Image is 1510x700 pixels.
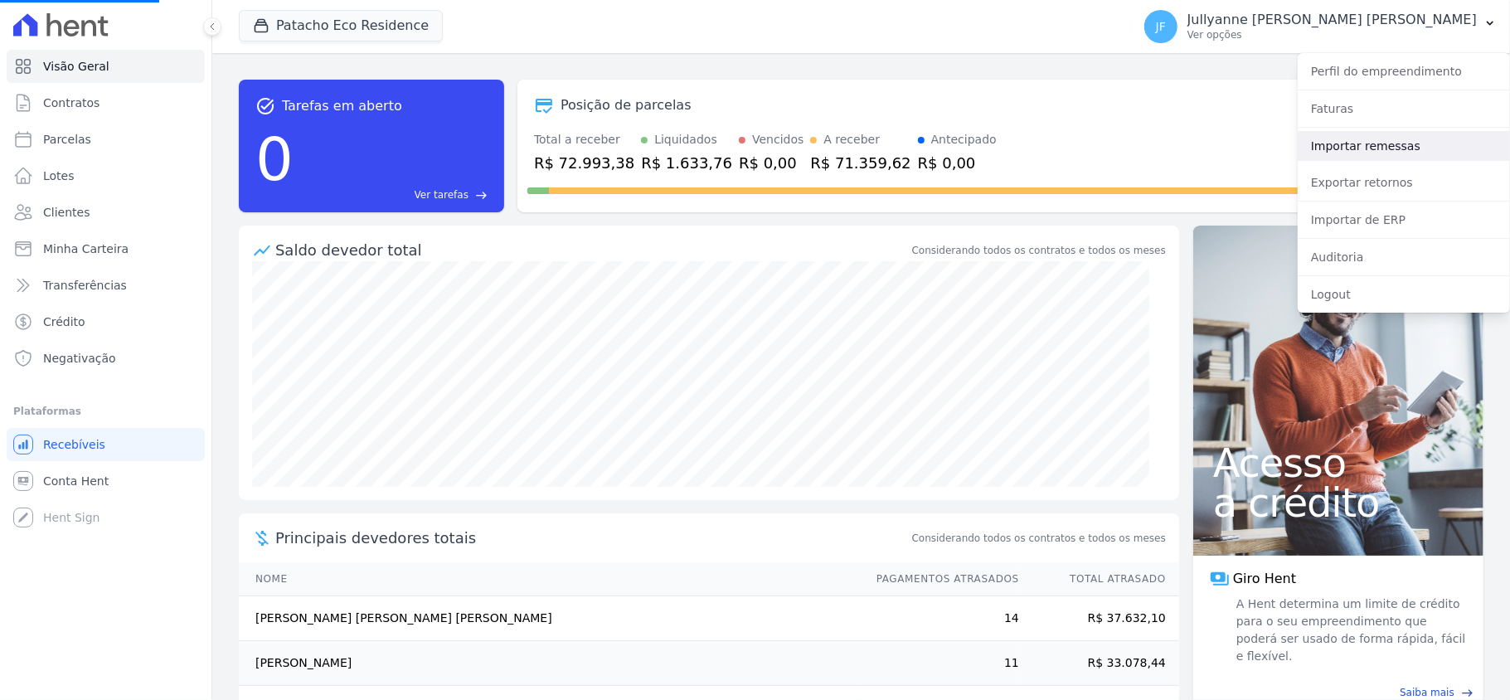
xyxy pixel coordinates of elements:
[43,350,116,367] span: Negativação
[912,243,1166,258] div: Considerando todos os contratos e todos os meses
[7,305,205,338] a: Crédito
[43,241,129,257] span: Minha Carteira
[1298,168,1510,197] a: Exportar retornos
[861,562,1020,596] th: Pagamentos Atrasados
[1203,685,1474,700] a: Saiba mais east
[43,314,85,330] span: Crédito
[7,196,205,229] a: Clientes
[43,131,91,148] span: Parcelas
[255,116,294,202] div: 0
[641,152,732,174] div: R$ 1.633,76
[654,131,717,148] div: Liquidados
[1131,3,1510,50] button: JF Jullyanne [PERSON_NAME] [PERSON_NAME] Ver opções
[739,152,804,174] div: R$ 0,00
[300,187,488,202] a: Ver tarefas east
[810,152,910,174] div: R$ 71.359,62
[7,86,205,119] a: Contratos
[7,50,205,83] a: Visão Geral
[43,277,127,294] span: Transferências
[1020,641,1179,686] td: R$ 33.078,44
[275,527,909,549] span: Principais devedores totais
[239,641,861,686] td: [PERSON_NAME]
[1233,595,1467,665] span: A Hent determina um limite de crédito para o seu empreendimento que poderá ser usado de forma ráp...
[1298,56,1510,86] a: Perfil do empreendimento
[823,131,880,148] div: A receber
[43,204,90,221] span: Clientes
[1298,242,1510,272] a: Auditoria
[1400,685,1454,700] span: Saiba mais
[918,152,997,174] div: R$ 0,00
[7,159,205,192] a: Lotes
[282,96,402,116] span: Tarefas em aberto
[534,152,634,174] div: R$ 72.993,38
[1298,131,1510,161] a: Importar remessas
[561,95,692,115] div: Posição de parcelas
[275,239,909,261] div: Saldo devedor total
[239,596,861,641] td: [PERSON_NAME] [PERSON_NAME] [PERSON_NAME]
[1020,596,1179,641] td: R$ 37.632,10
[13,401,198,421] div: Plataformas
[43,436,105,453] span: Recebíveis
[1233,569,1296,589] span: Giro Hent
[7,123,205,156] a: Parcelas
[7,232,205,265] a: Minha Carteira
[1298,280,1510,309] a: Logout
[7,464,205,498] a: Conta Hent
[1187,28,1477,41] p: Ver opções
[43,95,100,111] span: Contratos
[861,641,1020,686] td: 11
[239,562,861,596] th: Nome
[1020,562,1179,596] th: Total Atrasado
[931,131,997,148] div: Antecipado
[1298,94,1510,124] a: Faturas
[7,342,205,375] a: Negativação
[861,596,1020,641] td: 14
[43,168,75,184] span: Lotes
[43,473,109,489] span: Conta Hent
[912,531,1166,546] span: Considerando todos os contratos e todos os meses
[1156,21,1166,32] span: JF
[1213,443,1464,483] span: Acesso
[43,58,109,75] span: Visão Geral
[7,269,205,302] a: Transferências
[1213,483,1464,523] span: a crédito
[1461,687,1474,699] span: east
[415,187,469,202] span: Ver tarefas
[255,96,275,116] span: task_alt
[534,131,634,148] div: Total a receber
[7,428,205,461] a: Recebíveis
[752,131,804,148] div: Vencidos
[239,10,443,41] button: Patacho Eco Residence
[1298,205,1510,235] a: Importar de ERP
[1187,12,1477,28] p: Jullyanne [PERSON_NAME] [PERSON_NAME]
[475,189,488,202] span: east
